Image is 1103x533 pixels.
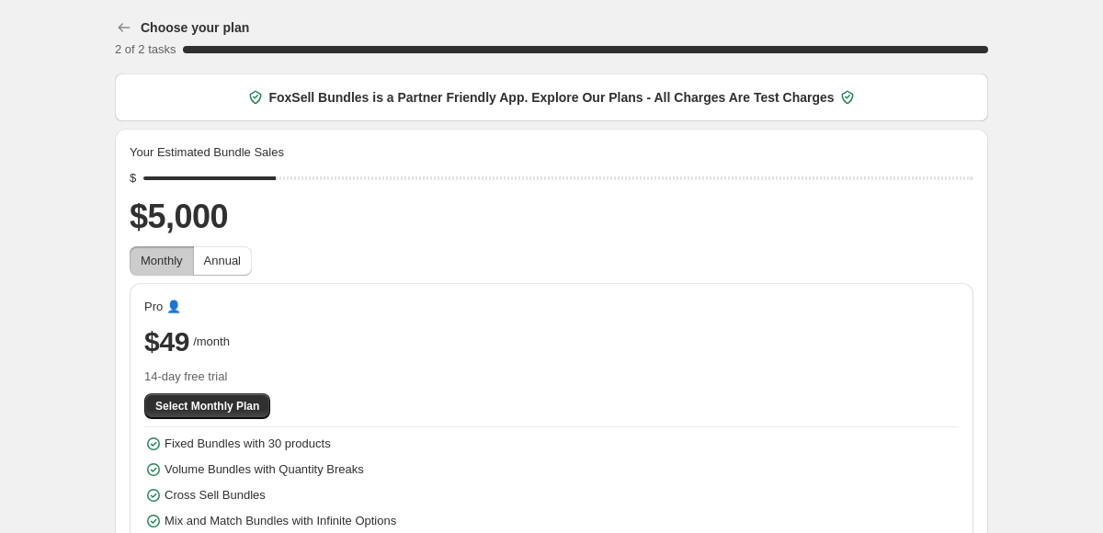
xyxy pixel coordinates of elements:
[165,460,364,479] span: Volume Bundles with Quantity Breaks
[141,18,249,37] h3: Choose your plan
[268,88,834,107] span: FoxSell Bundles is a Partner Friendly App. Explore Our Plans - All Charges Are Test Charges
[165,435,331,453] span: Fixed Bundles with 30 products
[204,254,241,267] span: Annual
[165,512,396,530] span: Mix and Match Bundles with Infinite Options
[144,298,181,316] span: Pro 👤
[130,143,284,162] span: Your Estimated Bundle Sales
[144,393,270,419] button: Select Monthly Plan
[144,368,959,386] span: 14-day free trial
[193,333,230,351] span: /month
[130,246,194,276] button: Monthly
[130,195,973,239] h2: $5,000
[193,246,252,276] button: Annual
[155,399,259,414] span: Select Monthly Plan
[144,323,189,360] span: $49
[165,486,266,505] span: Cross Sell Bundles
[115,42,176,56] span: 2 of 2 tasks
[141,254,183,267] span: Monthly
[130,169,136,187] div: $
